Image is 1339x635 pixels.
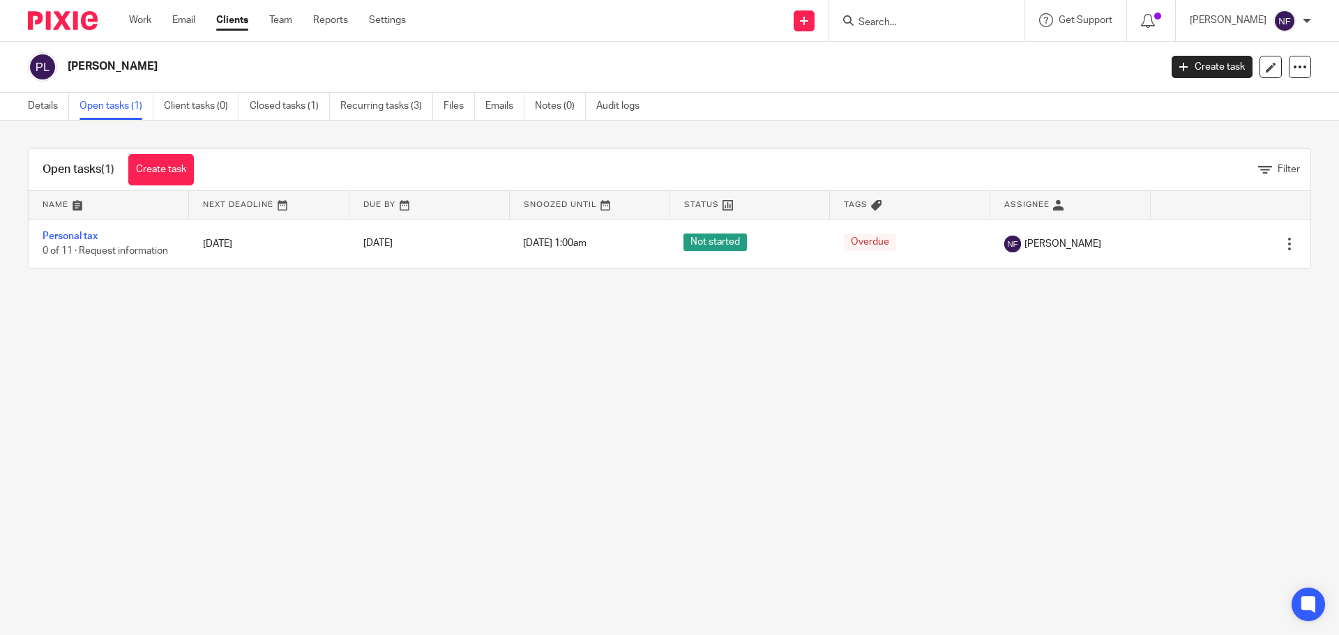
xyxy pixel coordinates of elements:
img: svg%3E [1273,10,1296,32]
span: Filter [1278,165,1300,174]
img: Pixie [28,11,98,30]
input: Search [857,17,983,29]
span: Status [684,201,719,208]
a: Closed tasks (1) [250,93,330,120]
a: Work [129,13,151,27]
a: Notes (0) [535,93,586,120]
a: Reports [313,13,348,27]
span: Overdue [844,234,896,251]
p: [PERSON_NAME] [1190,13,1266,27]
td: [DATE] [189,219,349,268]
a: Emails [485,93,524,120]
a: Personal tax [43,231,98,241]
a: Files [444,93,475,120]
a: Settings [369,13,406,27]
a: Clients [216,13,248,27]
a: Team [269,13,292,27]
a: Recurring tasks (3) [340,93,433,120]
a: Open tasks (1) [80,93,153,120]
a: Create task [128,154,194,185]
span: (1) [101,164,114,175]
a: Details [28,93,69,120]
h1: Open tasks [43,162,114,177]
span: 0 of 11 · Request information [43,246,168,256]
span: [DATE] 1:00am [523,239,587,249]
span: [PERSON_NAME] [1024,237,1101,251]
a: Client tasks (0) [164,93,239,120]
span: Not started [683,234,747,251]
a: Create task [1172,56,1253,78]
span: Tags [844,201,868,208]
span: [DATE] [363,239,393,249]
a: Email [172,13,195,27]
span: Snoozed Until [524,201,597,208]
img: svg%3E [1004,236,1021,252]
img: svg%3E [28,52,57,82]
span: Get Support [1059,15,1112,25]
a: Audit logs [596,93,650,120]
h2: [PERSON_NAME] [68,59,934,74]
